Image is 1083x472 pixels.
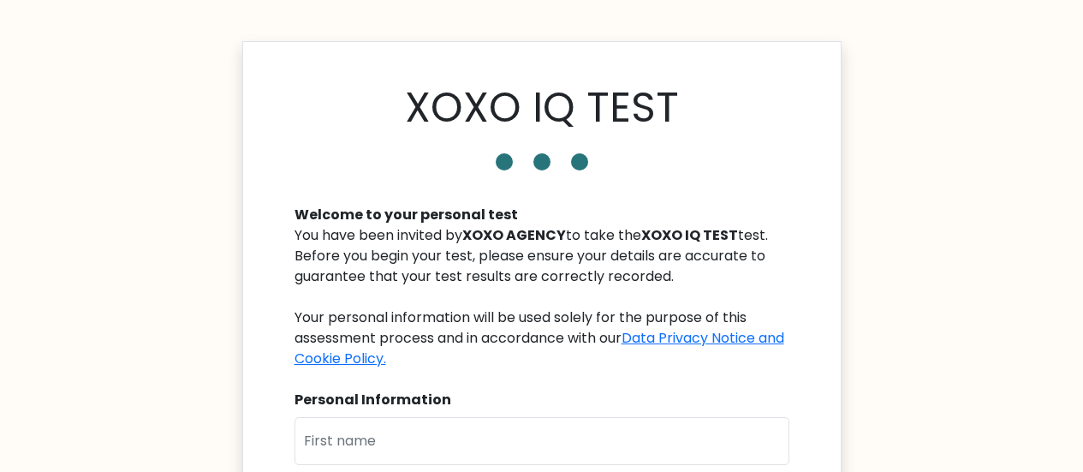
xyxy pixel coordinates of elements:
b: XOXO IQ TEST [641,225,738,245]
div: You have been invited by to take the test. Before you begin your test, please ensure your details... [295,225,789,369]
div: Personal Information [295,390,789,410]
h1: XOXO IQ TEST [405,83,679,133]
input: First name [295,417,789,465]
div: Welcome to your personal test [295,205,789,225]
b: XOXO AGENCY [462,225,566,245]
a: Data Privacy Notice and Cookie Policy. [295,328,784,368]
